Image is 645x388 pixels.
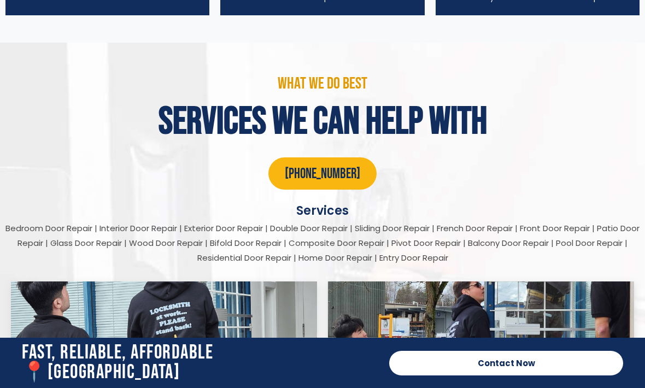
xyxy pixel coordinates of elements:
p: what we do best [5,75,640,92]
span: [PHONE_NUMBER] [285,166,360,183]
h4: services we can help with [5,103,640,141]
div: Bedroom Door Repair | Interior Door Repair | Exterior Door Repair | Double Door Repair | Sliding ... [5,221,640,266]
a: [PHONE_NUMBER] [268,157,377,190]
span: Contact Now [478,359,535,367]
h2: Fast, Reliable, Affordable 📍[GEOGRAPHIC_DATA] [22,343,378,383]
div: Services [5,203,640,218]
a: Contact Now [389,351,623,375]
